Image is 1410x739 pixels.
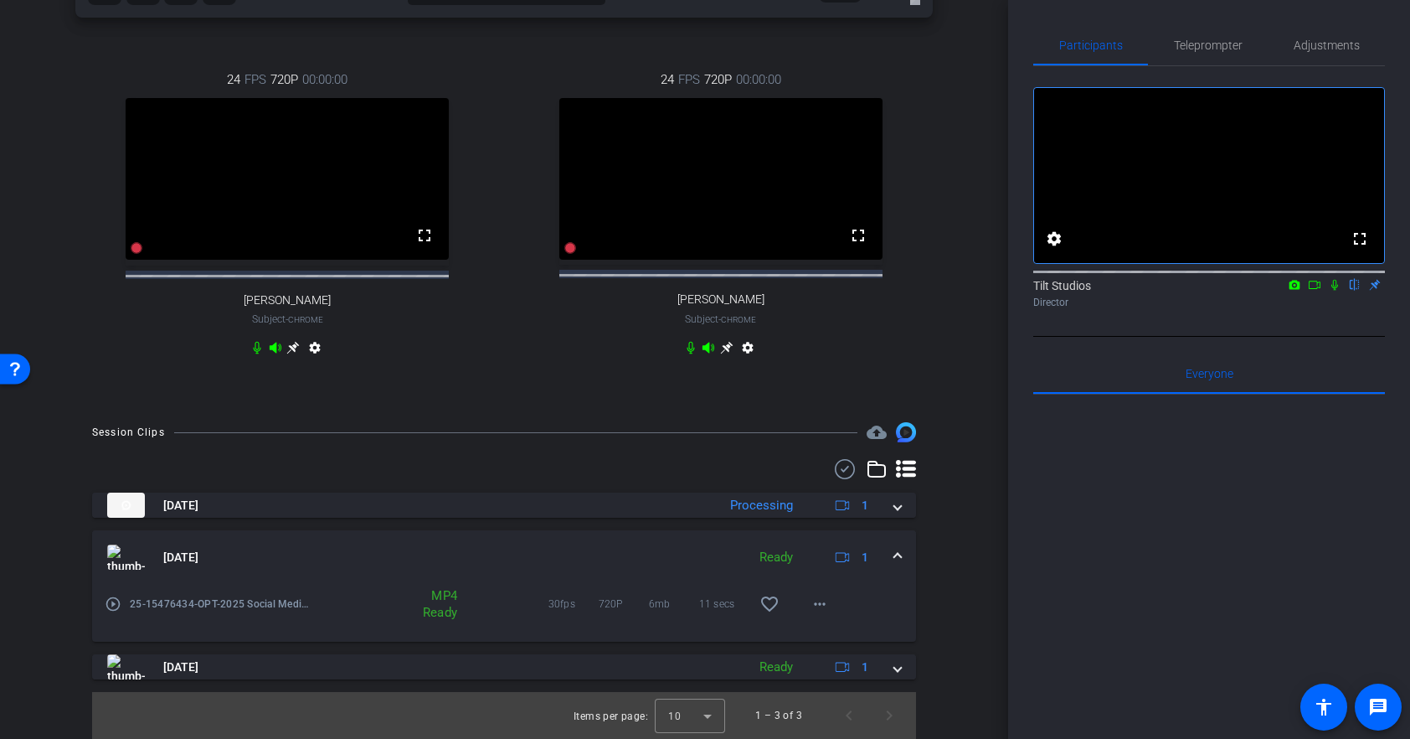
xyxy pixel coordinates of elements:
[1294,39,1360,51] span: Adjustments
[896,422,916,442] img: Session clips
[699,596,749,612] span: 11 secs
[130,596,312,612] span: 25-15476434-OPT-2025 Social Media-Expired meds --[PERSON_NAME]-2025-09-16-11-47-14-159-2
[867,422,887,442] span: Destinations for your clips
[678,70,700,89] span: FPS
[829,695,869,736] button: Previous page
[810,594,830,614] mat-icon: more_horiz
[1033,277,1385,310] div: Tilt Studios
[751,548,801,567] div: Ready
[721,315,756,324] span: Chrome
[92,530,916,584] mat-expansion-panel-header: thumb-nail[DATE]Ready1
[163,497,198,514] span: [DATE]
[288,315,323,324] span: Chrome
[286,313,288,325] span: -
[92,584,916,642] div: thumb-nail[DATE]Ready1
[227,70,240,89] span: 24
[755,707,802,724] div: 1 – 3 of 3
[107,493,145,518] img: thumb-nail
[862,659,868,676] span: 1
[867,422,887,442] mat-icon: cloud_upload
[92,424,165,441] div: Session Clips
[244,70,266,89] span: FPS
[862,497,868,514] span: 1
[718,313,721,325] span: -
[244,293,331,307] span: [PERSON_NAME]
[92,493,916,518] mat-expansion-panel-header: thumb-nail[DATE]Processing1
[548,596,599,612] span: 30fps
[722,496,801,515] div: Processing
[704,70,732,89] span: 720P
[252,312,323,327] span: Subject
[1314,697,1334,717] mat-icon: accessibility
[1368,697,1388,717] mat-icon: message
[1044,229,1064,249] mat-icon: settings
[574,708,648,725] div: Items per page:
[1033,295,1385,310] div: Director
[107,545,145,570] img: thumb-nail
[302,70,347,89] span: 00:00:00
[649,596,699,612] span: 6mb
[685,312,756,327] span: Subject
[736,70,781,89] span: 00:00:00
[1174,39,1243,51] span: Teleprompter
[738,341,758,361] mat-icon: settings
[848,225,868,245] mat-icon: fullscreen
[759,594,780,614] mat-icon: favorite_border
[107,654,145,680] img: thumb-nail
[661,70,674,89] span: 24
[92,654,916,680] mat-expansion-panel-header: thumb-nail[DATE]Ready1
[1186,368,1233,380] span: Everyone
[862,549,868,566] span: 1
[751,658,801,677] div: Ready
[105,596,121,612] mat-icon: play_circle_outline
[163,549,198,566] span: [DATE]
[414,225,435,245] mat-icon: fullscreen
[677,292,764,307] span: [PERSON_NAME]
[270,70,298,89] span: 720P
[869,695,909,736] button: Next page
[163,659,198,676] span: [DATE]
[599,596,649,612] span: 720P
[1350,229,1370,249] mat-icon: fullscreen
[1059,39,1123,51] span: Participants
[1345,276,1365,292] mat-icon: flip
[395,587,466,621] div: MP4 Ready
[305,341,325,361] mat-icon: settings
